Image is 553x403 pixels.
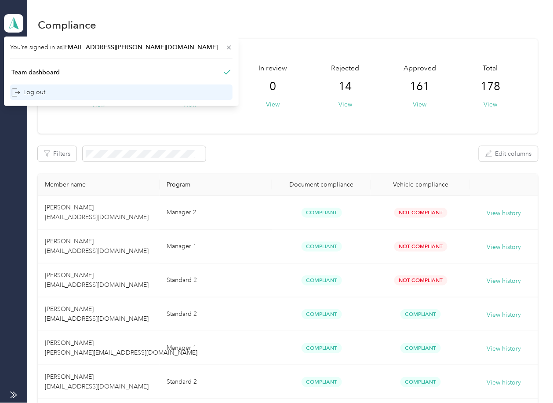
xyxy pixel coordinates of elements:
[410,80,430,94] span: 161
[45,373,149,390] span: [PERSON_NAME] [EMAIL_ADDRESS][DOMAIN_NAME]
[269,80,276,94] span: 0
[483,63,498,74] span: Total
[487,242,521,252] button: View history
[160,331,272,365] td: Manager 1
[266,100,280,109] button: View
[302,377,342,387] span: Compliant
[394,275,447,286] span: Not Compliant
[45,305,149,322] span: [PERSON_NAME] [EMAIL_ADDRESS][DOMAIN_NAME]
[331,63,360,74] span: Rejected
[479,146,538,161] button: Edit columns
[160,196,272,230] td: Manager 2
[400,309,441,319] span: Compliant
[45,238,149,255] span: [PERSON_NAME] [EMAIL_ADDRESS][DOMAIN_NAME]
[339,80,352,94] span: 14
[10,43,233,52] span: You’re signed in as
[484,100,497,109] button: View
[160,174,272,196] th: Program
[38,20,96,29] h1: Compliance
[487,378,521,388] button: View history
[302,275,342,286] span: Compliant
[160,297,272,331] td: Standard 2
[302,208,342,218] span: Compliant
[487,276,521,286] button: View history
[45,339,197,356] span: [PERSON_NAME] [PERSON_NAME][EMAIL_ADDRESS][DOMAIN_NAME]
[302,343,342,353] span: Compliant
[11,88,45,97] div: Log out
[302,309,342,319] span: Compliant
[160,365,272,399] td: Standard 2
[400,377,441,387] span: Compliant
[378,181,463,188] div: Vehicle compliance
[160,264,272,297] td: Standard 2
[302,242,342,252] span: Compliant
[504,354,553,403] iframe: Everlance-gr Chat Button Frame
[11,68,60,77] div: Team dashboard
[487,209,521,218] button: View history
[160,230,272,264] td: Manager 1
[480,80,500,94] span: 178
[38,174,160,196] th: Member name
[400,343,441,353] span: Compliant
[258,63,287,74] span: In review
[487,344,521,354] button: View history
[45,204,149,221] span: [PERSON_NAME] [EMAIL_ADDRESS][DOMAIN_NAME]
[338,100,352,109] button: View
[62,44,218,51] span: [EMAIL_ADDRESS][PERSON_NAME][DOMAIN_NAME]
[45,271,149,289] span: [PERSON_NAME] [EMAIL_ADDRESS][DOMAIN_NAME]
[279,181,364,188] div: Document compliance
[394,208,447,218] span: Not Compliant
[413,100,427,109] button: View
[38,146,76,161] button: Filters
[404,63,436,74] span: Approved
[487,310,521,320] button: View history
[394,242,447,252] span: Not Compliant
